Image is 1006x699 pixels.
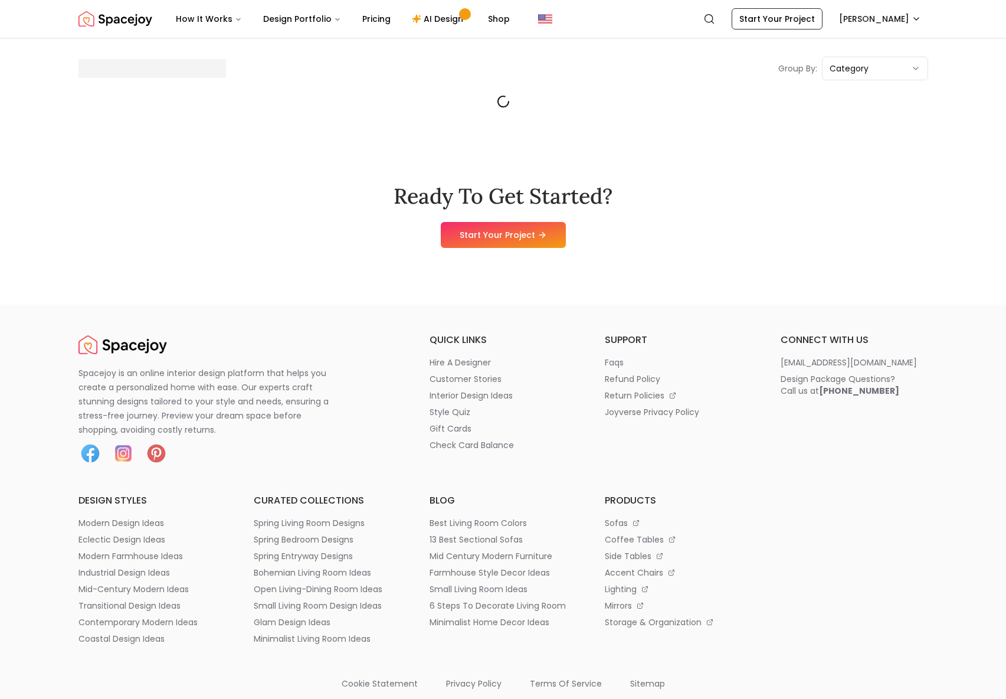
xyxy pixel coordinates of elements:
img: Instagram icon [112,442,135,465]
p: interior design ideas [430,390,513,401]
a: Pinterest icon [145,442,168,465]
a: coffee tables [605,534,752,546]
p: bohemian living room ideas [254,567,371,579]
a: joyverse privacy policy [605,406,752,418]
p: 6 steps to decorate living room [430,600,566,612]
a: hire a designer [430,357,577,368]
a: coastal design ideas [78,633,226,645]
p: small living room design ideas [254,600,382,612]
a: minimalist home decor ideas [430,616,577,628]
p: privacy policy [446,678,502,690]
p: check card balance [430,439,514,451]
a: industrial design ideas [78,567,226,579]
a: check card balance [430,439,577,451]
a: open living-dining room ideas [254,583,401,595]
p: return policies [605,390,664,401]
p: refund policy [605,373,660,385]
p: sitemap [630,678,665,690]
p: spring bedroom designs [254,534,353,546]
p: best living room colors [430,517,527,529]
a: accent chairs [605,567,752,579]
p: industrial design ideas [78,567,170,579]
a: Start Your Project [732,8,823,30]
nav: Main [166,7,519,31]
p: small living room ideas [430,583,527,595]
p: spring entryway designs [254,550,353,562]
a: bohemian living room ideas [254,567,401,579]
a: Spacejoy [78,333,167,357]
p: transitional design ideas [78,600,181,612]
p: mirrors [605,600,632,612]
p: cookie statement [342,678,418,690]
a: sofas [605,517,752,529]
p: Spacejoy is an online interior design platform that helps you create a personalized home with eas... [78,366,343,437]
p: gift cards [430,423,471,435]
p: coastal design ideas [78,633,165,645]
p: open living-dining room ideas [254,583,382,595]
p: modern farmhouse ideas [78,550,183,562]
p: hire a designer [430,357,491,368]
a: return policies [605,390,752,401]
p: glam design ideas [254,616,330,628]
p: mid-century modern ideas [78,583,189,595]
a: [EMAIL_ADDRESS][DOMAIN_NAME] [781,357,928,368]
h6: quick links [430,333,577,347]
a: gift cards [430,423,577,435]
a: eclectic design ideas [78,534,226,546]
a: side tables [605,550,752,562]
p: minimalist home decor ideas [430,616,549,628]
p: coffee tables [605,534,664,546]
a: 13 best sectional sofas [430,534,577,546]
a: Facebook icon [78,442,102,465]
p: style quiz [430,406,470,418]
a: modern design ideas [78,517,226,529]
p: Group By: [778,63,817,74]
p: 13 best sectional sofas [430,534,523,546]
button: Design Portfolio [254,7,350,31]
a: refund policy [605,373,752,385]
h6: blog [430,494,577,508]
p: storage & organization [605,616,702,628]
a: terms of service [530,673,602,690]
a: interior design ideas [430,390,577,401]
img: United States [538,12,552,26]
a: storage & organization [605,616,752,628]
a: cookie statement [342,673,418,690]
p: faqs [605,357,624,368]
a: privacy policy [446,673,502,690]
button: [PERSON_NAME] [832,8,928,30]
p: accent chairs [605,567,663,579]
a: Pricing [353,7,400,31]
h6: curated collections [254,494,401,508]
a: Spacejoy [78,7,152,31]
p: mid century modern furniture [430,550,552,562]
a: 6 steps to decorate living room [430,600,577,612]
a: best living room colors [430,517,577,529]
p: lighting [605,583,637,595]
p: contemporary modern ideas [78,616,198,628]
a: AI Design [402,7,476,31]
p: joyverse privacy policy [605,406,699,418]
p: terms of service [530,678,602,690]
div: Design Package Questions? Call us at [781,373,899,397]
a: faqs [605,357,752,368]
p: farmhouse style decor ideas [430,567,550,579]
p: spring living room designs [254,517,365,529]
a: mirrors [605,600,752,612]
a: spring living room designs [254,517,401,529]
a: spring bedroom designs [254,534,401,546]
a: Start Your Project [441,222,566,248]
p: minimalist living room ideas [254,633,371,645]
a: glam design ideas [254,616,401,628]
img: Spacejoy Logo [78,7,152,31]
a: small living room design ideas [254,600,401,612]
a: transitional design ideas [78,600,226,612]
a: spring entryway designs [254,550,401,562]
p: customer stories [430,373,502,385]
a: lighting [605,583,752,595]
a: minimalist living room ideas [254,633,401,645]
a: farmhouse style decor ideas [430,567,577,579]
a: Shop [479,7,519,31]
h6: products [605,494,752,508]
a: modern farmhouse ideas [78,550,226,562]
